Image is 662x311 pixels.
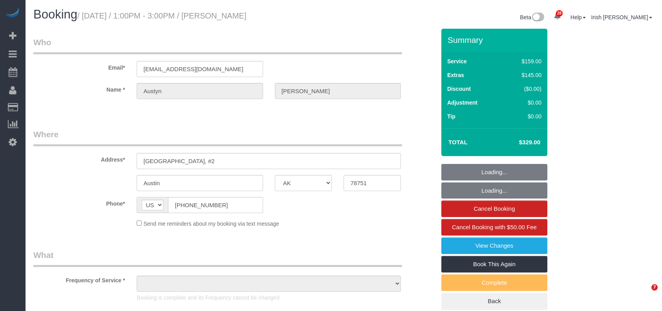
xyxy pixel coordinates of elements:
[441,201,547,217] a: Cancel Booking
[447,99,477,107] label: Adjustment
[27,274,131,284] label: Frequency of Service *
[33,7,77,21] span: Booking
[137,294,401,302] p: Booking is complete and its Frequency cannot be changed
[447,57,467,65] label: Service
[441,237,547,254] a: View Changes
[27,153,131,164] label: Address*
[447,112,455,120] label: Tip
[5,8,20,19] img: Automaid Logo
[441,219,547,236] a: Cancel Booking with $50.00 Fee
[27,197,131,208] label: Phone*
[520,14,544,20] a: Beta
[27,83,131,94] label: Name *
[275,83,401,99] input: Last Name*
[447,85,471,93] label: Discount
[505,112,541,120] div: $0.00
[137,175,263,191] input: City*
[505,71,541,79] div: $145.00
[448,35,543,44] h3: Summary
[33,129,402,146] legend: Where
[571,14,586,20] a: Help
[143,221,279,227] span: Send me reminders about my booking via text message
[496,139,540,146] h4: $329.00
[452,224,537,230] span: Cancel Booking with $50.00 Fee
[635,284,654,303] iframe: Intercom live chat
[505,57,541,65] div: $159.00
[27,61,131,72] label: Email*
[556,10,563,17] span: 28
[441,256,547,272] a: Book This Again
[531,13,544,23] img: New interface
[168,197,263,213] input: Phone*
[651,284,658,291] span: 7
[591,14,652,20] a: Irish [PERSON_NAME]
[137,61,263,77] input: Email*
[137,83,263,99] input: First Name*
[448,139,468,145] strong: Total
[447,71,464,79] label: Extras
[505,99,541,107] div: $0.00
[550,8,565,25] a: 28
[344,175,401,191] input: Zip Code*
[33,249,402,267] legend: What
[441,293,547,309] a: Back
[33,37,402,54] legend: Who
[77,11,247,20] small: / [DATE] / 1:00PM - 3:00PM / [PERSON_NAME]
[505,85,541,93] div: ($0.00)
